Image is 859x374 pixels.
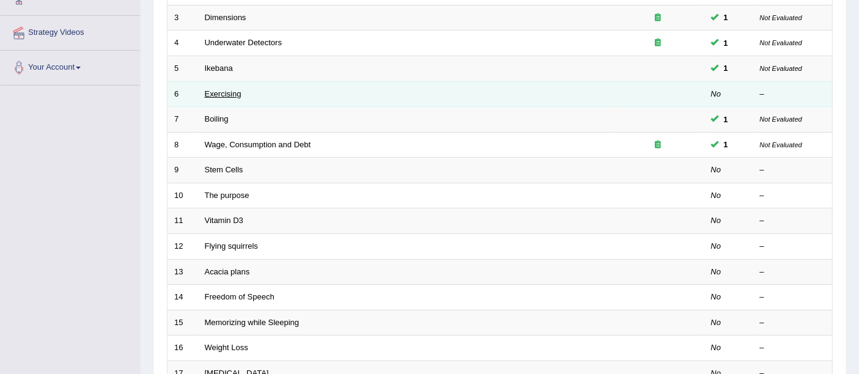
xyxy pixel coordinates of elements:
[711,267,721,276] em: No
[711,191,721,200] em: No
[205,140,311,149] a: Wage, Consumption and Debt
[205,165,243,174] a: Stem Cells
[205,89,241,98] a: Exercising
[760,116,802,123] small: Not Evaluated
[760,342,826,354] div: –
[205,216,243,225] a: Vitamin D3
[168,5,198,31] td: 3
[1,16,140,46] a: Strategy Videos
[711,89,721,98] em: No
[168,183,198,208] td: 10
[711,241,721,251] em: No
[205,38,282,47] a: Underwater Detectors
[168,31,198,56] td: 4
[760,14,802,21] small: Not Evaluated
[205,292,275,301] a: Freedom of Speech
[760,215,826,227] div: –
[619,139,698,151] div: Exam occurring question
[168,285,198,310] td: 14
[760,65,802,72] small: Not Evaluated
[205,267,250,276] a: Acacia plans
[760,89,826,100] div: –
[711,292,721,301] em: No
[760,141,802,148] small: Not Evaluated
[168,335,198,361] td: 16
[719,113,733,126] span: You can still take this question
[205,114,229,123] a: Boiling
[205,191,249,200] a: The purpose
[719,37,733,50] span: You can still take this question
[168,208,198,234] td: 11
[619,37,698,49] div: Exam occurring question
[205,13,246,22] a: Dimensions
[760,291,826,303] div: –
[711,318,721,327] em: No
[711,216,721,225] em: No
[205,318,300,327] a: Memorizing while Sleeping
[168,107,198,133] td: 7
[711,165,721,174] em: No
[168,158,198,183] td: 9
[760,266,826,278] div: –
[205,64,233,73] a: Ikebana
[719,62,733,75] span: You can still take this question
[619,12,698,24] div: Exam occurring question
[168,132,198,158] td: 8
[719,11,733,24] span: You can still take this question
[205,343,248,352] a: Weight Loss
[205,241,258,251] a: Flying squirrels
[168,259,198,285] td: 13
[760,39,802,46] small: Not Evaluated
[168,310,198,335] td: 15
[760,317,826,329] div: –
[711,343,721,352] em: No
[719,138,733,151] span: You can still take this question
[760,164,826,176] div: –
[168,81,198,107] td: 6
[168,56,198,82] td: 5
[760,190,826,202] div: –
[168,233,198,259] td: 12
[760,241,826,252] div: –
[1,51,140,81] a: Your Account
